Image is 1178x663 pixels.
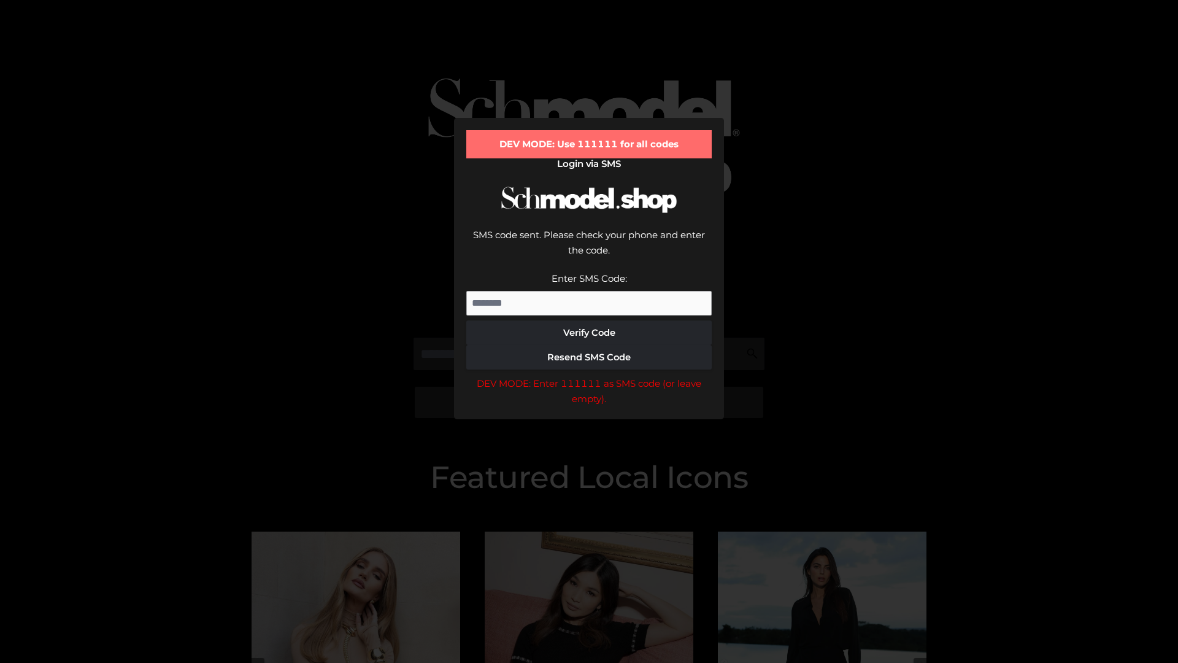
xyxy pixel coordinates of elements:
[497,176,681,224] img: Schmodel Logo
[466,227,712,271] div: SMS code sent. Please check your phone and enter the code.
[552,273,627,284] label: Enter SMS Code:
[466,320,712,345] button: Verify Code
[466,345,712,370] button: Resend SMS Code
[466,158,712,169] h2: Login via SMS
[466,130,712,158] div: DEV MODE: Use 111111 for all codes
[466,376,712,407] div: DEV MODE: Enter 111111 as SMS code (or leave empty).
